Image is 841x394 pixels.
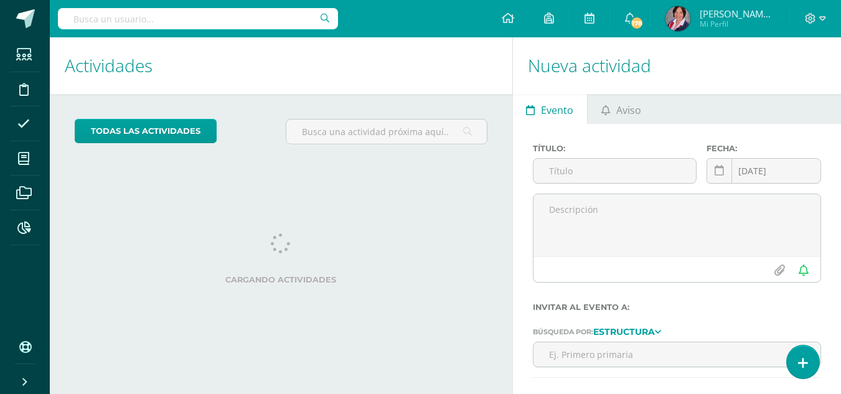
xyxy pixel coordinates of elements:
[58,8,338,29] input: Busca un usuario...
[541,95,573,125] span: Evento
[528,37,826,94] h1: Nueva actividad
[533,144,697,153] label: Título:
[593,326,655,337] strong: Estructura
[286,120,486,144] input: Busca una actividad próxima aquí...
[533,342,820,367] input: Ej. Primero primaria
[665,6,690,31] img: 9cc45377ee35837361e2d5ac646c5eda.png
[588,94,654,124] a: Aviso
[700,7,774,20] span: [PERSON_NAME] de [GEOGRAPHIC_DATA]
[75,119,217,143] a: todas las Actividades
[65,37,497,94] h1: Actividades
[533,327,593,336] span: Búsqueda por:
[616,95,641,125] span: Aviso
[630,16,644,30] span: 178
[700,19,774,29] span: Mi Perfil
[75,275,487,284] label: Cargando actividades
[707,144,821,153] label: Fecha:
[707,159,820,183] input: Fecha de entrega
[533,303,821,312] label: Invitar al evento a:
[593,327,661,335] a: Estructura
[513,94,587,124] a: Evento
[533,159,697,183] input: Título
